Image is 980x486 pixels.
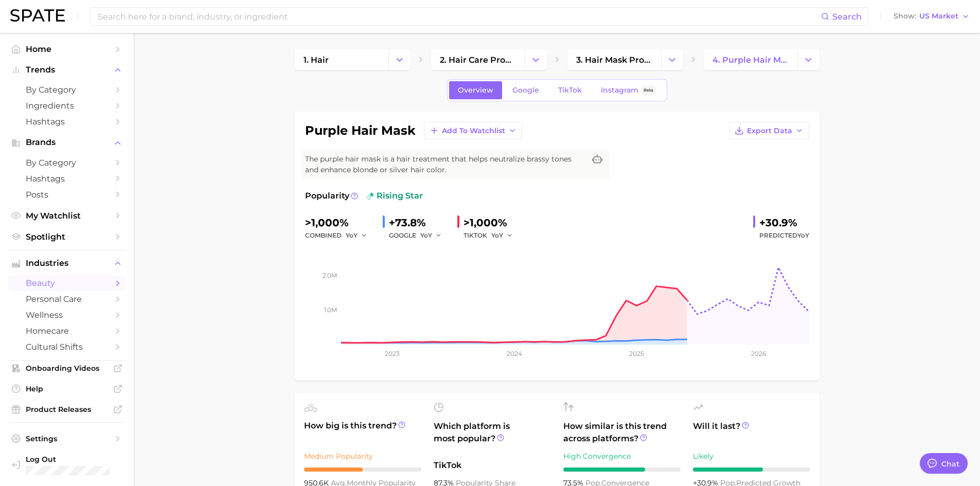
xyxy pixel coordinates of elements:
[644,86,653,95] span: Beta
[464,217,507,229] span: >1,000%
[8,171,126,187] a: Hashtags
[305,217,349,229] span: >1,000%
[304,467,421,472] div: 5 / 10
[346,229,368,242] button: YoY
[26,232,108,242] span: Spotlight
[8,208,126,224] a: My Watchlist
[26,259,108,268] span: Industries
[832,12,862,22] span: Search
[491,229,513,242] button: YoY
[563,420,681,445] span: How similar is this trend across platforms?
[442,127,505,135] span: Add to Watchlist
[8,82,126,98] a: by Category
[26,190,108,200] span: Posts
[693,420,810,445] span: Will it last?
[384,350,399,357] tspan: 2023
[8,187,126,203] a: Posts
[8,361,126,376] a: Onboarding Videos
[797,49,819,70] button: Change Category
[434,420,551,454] span: Which platform is most popular?
[305,190,349,202] span: Popularity
[894,13,916,19] span: Show
[8,41,126,57] a: Home
[797,231,809,239] span: YoY
[919,13,958,19] span: US Market
[8,135,126,150] button: Brands
[458,86,493,95] span: Overview
[346,231,358,240] span: YoY
[304,55,329,65] span: 1. hair
[549,81,591,99] a: TikTok
[366,192,375,200] img: rising star
[576,55,652,65] span: 3. hair mask products
[464,229,520,242] div: TIKTOK
[26,384,108,393] span: Help
[434,459,551,472] span: TikTok
[759,214,809,231] div: +30.9%
[10,9,65,22] img: SPATE
[506,350,522,357] tspan: 2024
[26,101,108,111] span: Ingredients
[563,450,681,462] div: High Convergence
[26,342,108,352] span: cultural shifts
[420,231,432,240] span: YoY
[26,174,108,184] span: Hashtags
[567,49,661,70] a: 3. hair mask products
[712,55,789,65] span: 4. purple hair mask
[8,291,126,307] a: personal care
[8,307,126,323] a: wellness
[26,278,108,288] span: beauty
[26,158,108,168] span: by Category
[8,229,126,245] a: Spotlight
[26,44,108,54] span: Home
[26,434,108,443] span: Settings
[305,229,375,242] div: combined
[366,190,423,202] span: rising star
[97,8,821,25] input: Search here for a brand, industry, or ingredient
[491,231,503,240] span: YoY
[8,256,126,271] button: Industries
[592,81,665,99] a: InstagramBeta
[26,310,108,320] span: wellness
[26,65,108,75] span: Trends
[747,127,792,135] span: Export Data
[305,154,585,175] span: The purple hair mask is a hair treatment that helps neutralize brassy tones and enhance blonde or...
[8,381,126,397] a: Help
[8,452,126,478] a: Log out. Currently logged in with e-mail rina.brinas@loreal.com.
[8,114,126,130] a: Hashtags
[295,49,388,70] a: 1. hair
[26,85,108,95] span: by Category
[26,294,108,304] span: personal care
[304,450,421,462] div: Medium Popularity
[26,364,108,373] span: Onboarding Videos
[26,326,108,336] span: homecare
[8,275,126,291] a: beauty
[693,450,810,462] div: Likely
[424,122,522,139] button: Add to Watchlist
[26,138,108,147] span: Brands
[8,339,126,355] a: cultural shifts
[440,55,516,65] span: 2. hair care products
[305,124,416,137] h1: purple hair mask
[8,62,126,78] button: Trends
[558,86,582,95] span: TikTok
[26,117,108,127] span: Hashtags
[389,229,449,242] div: GOOGLE
[525,49,547,70] button: Change Category
[8,98,126,114] a: Ingredients
[693,467,810,472] div: 6 / 10
[704,49,797,70] a: 4. purple hair mask
[759,229,809,242] span: Predicted
[601,86,638,95] span: Instagram
[8,155,126,171] a: by Category
[431,49,525,70] a: 2. hair care products
[8,431,126,446] a: Settings
[629,350,644,357] tspan: 2025
[26,405,108,414] span: Product Releases
[8,323,126,339] a: homecare
[512,86,539,95] span: Google
[304,420,421,445] span: How big is this trend?
[661,49,683,70] button: Change Category
[449,81,502,99] a: Overview
[563,467,681,472] div: 7 / 10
